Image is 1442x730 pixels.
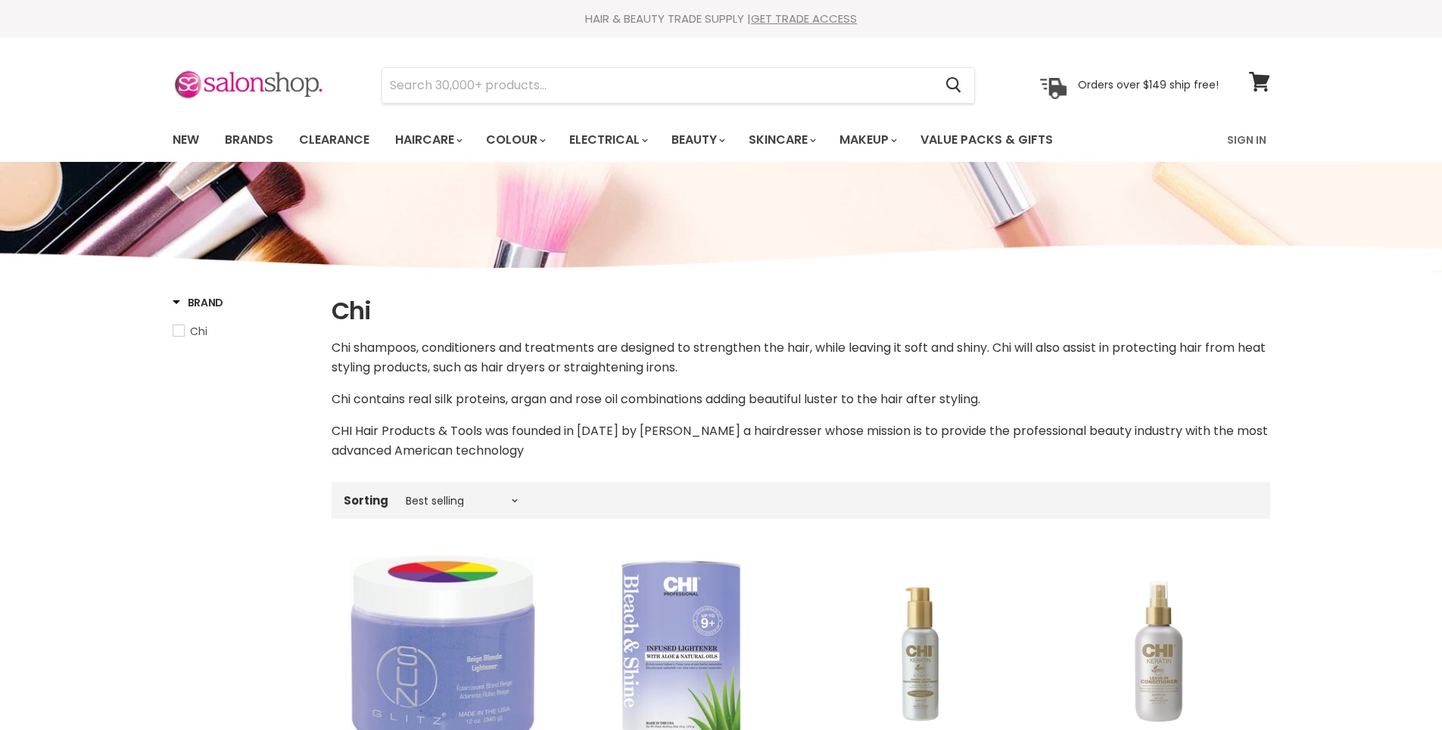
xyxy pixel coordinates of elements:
a: New [161,124,210,156]
a: Electrical [558,124,657,156]
label: Sorting [344,494,388,507]
form: Product [382,67,975,104]
span: Chi [190,324,207,339]
span: Chi shampoos, conditioners and treatments are designed to strengthen the hair, while leaving it s... [332,339,1266,376]
a: Skincare [737,124,825,156]
a: Colour [475,124,555,156]
p: Orders over $149 ship free! [1078,78,1219,92]
a: GET TRADE ACCESS [751,11,857,26]
a: Sign In [1218,124,1275,156]
span: Chi contains real silk proteins, argan and rose oil combinations adding beautiful luster to the h... [332,390,980,408]
input: Search [382,68,934,103]
a: Haircare [384,124,472,156]
h3: Brand [173,295,224,310]
span: CHI Hair Products & Tools was founded in [DATE] by [PERSON_NAME] a hairdresser whose mission is t... [332,422,1268,459]
a: Brands [213,124,285,156]
h1: Chi [332,295,1270,327]
div: HAIR & BEAUTY TRADE SUPPLY | [154,11,1289,26]
a: Beauty [660,124,734,156]
a: Clearance [288,124,381,156]
a: Makeup [828,124,906,156]
a: Chi [173,323,313,340]
a: Value Packs & Gifts [909,124,1064,156]
ul: Main menu [161,118,1141,162]
button: Search [934,68,974,103]
nav: Main [154,118,1289,162]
